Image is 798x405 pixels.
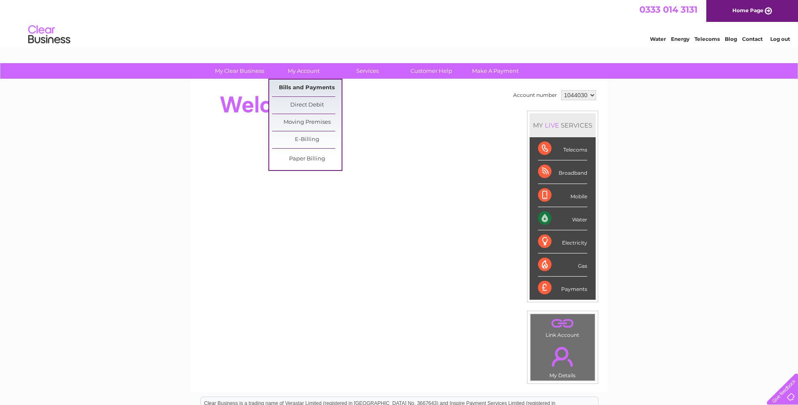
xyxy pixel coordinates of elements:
[272,131,342,148] a: E-Billing
[272,151,342,168] a: Paper Billing
[543,121,561,129] div: LIVE
[530,314,595,340] td: Link Account
[461,63,530,79] a: Make A Payment
[511,88,559,102] td: Account number
[397,63,466,79] a: Customer Help
[333,63,402,79] a: Services
[671,36,689,42] a: Energy
[533,316,593,331] a: .
[538,207,587,230] div: Water
[742,36,763,42] a: Contact
[530,113,596,137] div: MY SERVICES
[533,342,593,371] a: .
[530,340,595,381] td: My Details
[538,160,587,184] div: Broadband
[695,36,720,42] a: Telecoms
[639,4,697,15] a: 0333 014 3131
[538,277,587,299] div: Payments
[538,253,587,277] div: Gas
[272,114,342,131] a: Moving Premises
[725,36,737,42] a: Blog
[201,5,598,41] div: Clear Business is a trading name of Verastar Limited (registered in [GEOGRAPHIC_DATA] No. 3667643...
[269,63,338,79] a: My Account
[28,22,71,48] img: logo.png
[272,97,342,114] a: Direct Debit
[272,80,342,96] a: Bills and Payments
[770,36,790,42] a: Log out
[205,63,274,79] a: My Clear Business
[650,36,666,42] a: Water
[538,184,587,207] div: Mobile
[538,230,587,253] div: Electricity
[538,137,587,160] div: Telecoms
